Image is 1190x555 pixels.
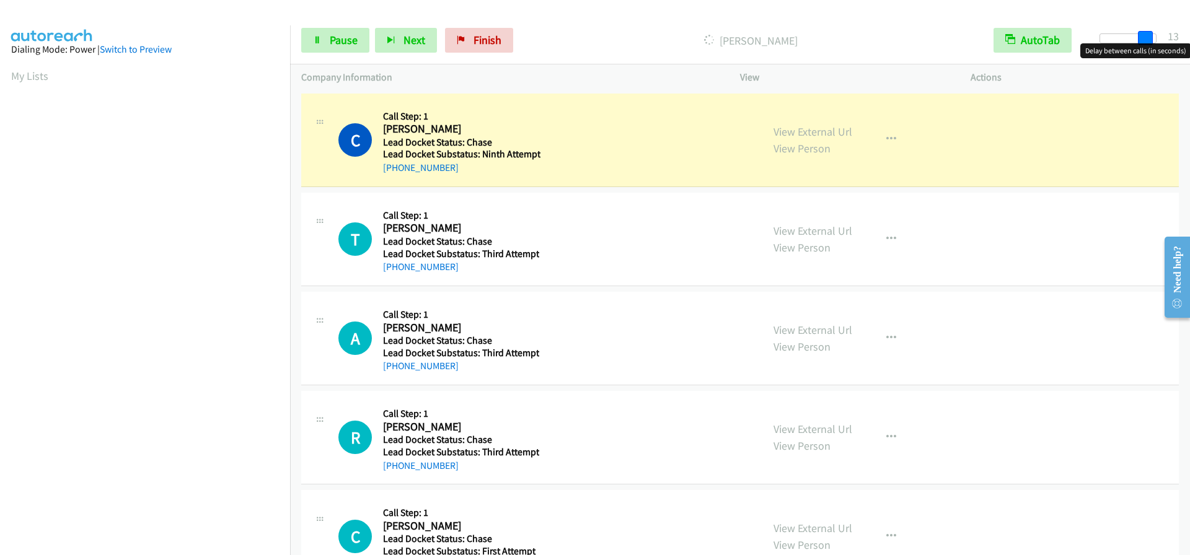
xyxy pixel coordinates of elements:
[773,125,852,139] a: View External Url
[1154,228,1190,326] iframe: Resource Center
[383,360,459,372] a: [PHONE_NUMBER]
[338,222,372,256] h1: T
[773,323,852,337] a: View External Url
[383,162,459,173] a: [PHONE_NUMBER]
[11,42,279,57] div: Dialing Mode: Power |
[338,421,372,454] h1: R
[338,520,372,553] div: The call is yet to be attempted
[445,28,513,53] a: Finish
[301,28,369,53] a: Pause
[338,321,372,355] div: The call is yet to be attempted
[383,408,539,420] h5: Call Step: 1
[773,141,831,155] a: View Person
[383,110,540,123] h5: Call Step: 1
[383,533,537,545] h5: Lead Docket Status: Chase
[338,123,372,157] h1: C
[383,209,539,222] h5: Call Step: 1
[403,33,425,47] span: Next
[383,519,537,533] h2: [PERSON_NAME]
[773,422,852,436] a: View External Url
[100,43,172,55] a: Switch to Preview
[383,248,539,260] h5: Lead Docket Substatus: Third Attempt
[338,421,372,454] div: The call is yet to be attempted
[383,434,539,446] h5: Lead Docket Status: Chase
[338,520,372,553] h1: C
[530,32,971,49] p: [PERSON_NAME]
[11,69,48,83] a: My Lists
[383,308,539,321] h5: Call Step: 1
[1168,28,1179,45] div: 13
[383,221,537,235] h2: [PERSON_NAME]
[301,70,718,85] p: Company Information
[773,439,831,453] a: View Person
[773,538,831,552] a: View Person
[383,136,540,149] h5: Lead Docket Status: Chase
[383,420,537,434] h2: [PERSON_NAME]
[971,70,1179,85] p: Actions
[474,33,501,47] span: Finish
[383,122,537,136] h2: [PERSON_NAME]
[383,321,537,335] h2: [PERSON_NAME]
[773,240,831,255] a: View Person
[383,446,539,458] h5: Lead Docket Substatus: Third Attempt
[330,33,358,47] span: Pause
[383,460,459,471] a: [PHONE_NUMBER]
[773,224,852,238] a: View External Url
[383,148,540,160] h5: Lead Docket Substatus: Ninth Attempt
[773,521,852,535] a: View External Url
[383,347,539,359] h5: Lead Docket Substatus: Third Attempt
[383,334,539,347] h5: Lead Docket Status: Chase
[383,507,537,519] h5: Call Step: 1
[740,70,948,85] p: View
[383,235,539,248] h5: Lead Docket Status: Chase
[773,339,831,354] a: View Person
[383,261,459,273] a: [PHONE_NUMBER]
[375,28,437,53] button: Next
[338,321,372,355] h1: A
[994,28,1072,53] button: AutoTab
[338,222,372,256] div: The call is yet to be attempted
